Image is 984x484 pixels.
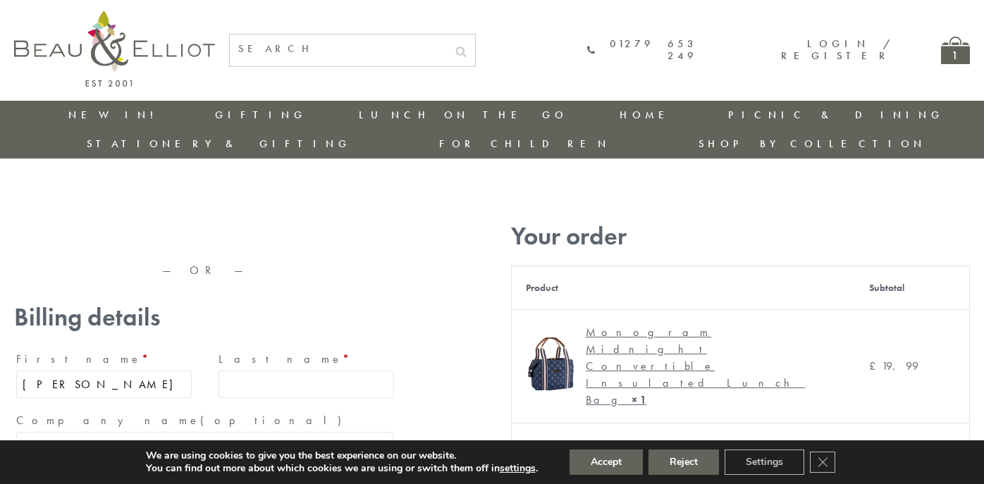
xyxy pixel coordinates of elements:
[14,11,215,87] img: logo
[869,359,918,373] bdi: 19.99
[14,303,396,332] h3: Billing details
[620,108,676,122] a: Home
[725,449,804,475] button: Settings
[500,462,536,475] button: settings
[869,359,882,373] span: £
[526,324,841,409] a: Monogram Midnight Convertible Lunch Bag Monogram Midnight Convertible Insulated Lunch Bag× 1
[146,462,538,475] p: You can find out more about which cookies we are using or switch them off in .
[699,137,926,151] a: Shop by collection
[810,452,835,473] button: Close GDPR Cookie Banner
[512,266,855,309] th: Product
[200,413,350,428] span: (optional)
[526,337,579,390] img: Monogram Midnight Convertible Lunch Bag
[215,108,307,122] a: Gifting
[855,266,970,309] th: Subtotal
[869,438,875,453] span: £
[87,137,351,151] a: Stationery & Gifting
[11,216,204,250] iframe: Secure express checkout frame
[206,216,399,250] iframe: Secure express checkout frame
[512,423,855,469] th: Subtotal
[146,449,538,462] p: We are using cookies to give you the best experience on our website.
[16,409,394,432] label: Company name
[219,348,394,371] label: Last name
[570,449,643,475] button: Accept
[230,35,447,63] input: SEARCH
[14,264,396,277] p: — OR —
[511,222,970,251] h3: Your order
[68,108,163,122] a: New in!
[586,324,830,409] div: Monogram Midnight Convertible Insulated Lunch Bag
[587,38,697,63] a: 01279 653 249
[869,438,903,453] bdi: 19.99
[359,108,567,122] a: Lunch On The Go
[728,108,944,122] a: Picnic & Dining
[781,37,892,63] a: Login / Register
[439,137,610,151] a: For Children
[941,37,970,64] a: 1
[632,392,646,407] strong: × 1
[648,449,719,475] button: Reject
[16,348,192,371] label: First name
